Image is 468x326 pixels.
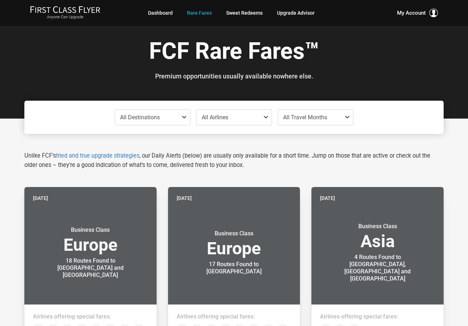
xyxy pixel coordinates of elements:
h4: Airlines offering special fares: [320,313,435,320]
a: Upgrade Advisor [277,6,315,19]
a: tried and true upgrade strategies [56,152,139,159]
a: Dashboard [148,6,173,19]
time: [DATE] [177,194,192,202]
h4: Airlines offering special fares: [33,313,148,320]
time: [DATE] [33,194,48,202]
span: My Account [397,9,426,17]
p: Unlike FCF’s , our Daily Alerts (below) are usually only available for a short time. Jump on thos... [24,151,444,170]
span: All Travel Months [283,114,327,121]
small: Business Class [46,226,135,234]
h1: FCF Rare Fares™ [30,39,438,66]
h3: Europe [177,230,292,257]
a: Sweet Redeems [226,6,263,19]
div: 17 Routes Found to [GEOGRAPHIC_DATA] [189,261,279,275]
small: Business Class [189,230,279,237]
span: All Destinations [120,114,160,121]
small: Business Class [333,223,422,230]
a: Rare Fares [187,6,212,19]
a: First Class FlyerAnyone Can Upgrade [30,6,100,20]
h3: Europe [33,226,148,254]
h3: Premium opportunities usually available nowhere else. [30,73,438,80]
div: 18 Routes Found to [GEOGRAPHIC_DATA] and [GEOGRAPHIC_DATA] [46,257,135,279]
h3: Asia [320,223,435,250]
h4: Airlines offering special fares: [177,313,292,320]
time: [DATE] [320,194,335,202]
div: 4 Routes Found to [GEOGRAPHIC_DATA], [GEOGRAPHIC_DATA] and [GEOGRAPHIC_DATA] [333,254,422,282]
button: My Account [397,9,438,17]
small: Anyone Can Upgrade [30,15,100,20]
img: First Class Flyer [30,6,100,13]
span: All Airlines [202,114,228,121]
